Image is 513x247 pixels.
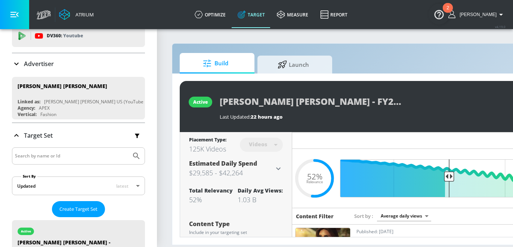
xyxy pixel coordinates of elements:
[59,9,94,20] a: Atrium
[187,54,244,72] span: Build
[189,137,226,144] div: Placement Type:
[24,131,53,140] p: Target Set
[448,10,506,19] button: [PERSON_NAME]
[12,77,145,119] div: [PERSON_NAME] [PERSON_NAME]Linked as:[PERSON_NAME] [PERSON_NAME] US (YouTube)Agency:APEXVertical:...
[232,1,271,28] a: Target
[18,99,40,105] div: Linked as:
[238,195,283,204] div: 1.03 B
[189,195,233,204] div: 52%
[44,99,145,105] div: [PERSON_NAME] [PERSON_NAME] US (YouTube)
[307,172,322,180] span: 52%
[193,99,208,105] div: active
[21,174,37,179] label: Sort By
[429,4,449,25] button: Open Resource Center, 2 new notifications
[18,82,107,90] div: [PERSON_NAME] [PERSON_NAME]
[457,12,497,17] span: login as: brooke.armstrong@zefr.com
[271,1,314,28] a: measure
[12,25,145,47] div: DV360: Youtube
[21,229,31,233] div: active
[495,25,506,29] span: v 4.19.0
[306,180,323,184] span: Relevance
[116,183,129,189] span: latest
[446,8,449,18] div: 2
[17,183,35,189] div: Updated
[63,32,83,40] p: Youtube
[296,213,334,220] h6: Content Filter
[15,151,128,161] input: Search by name or Id
[189,159,283,178] div: Estimated Daily Spend$29,585 - $42,264
[52,201,105,217] button: Create Target Set
[251,113,282,120] span: 22 hours ago
[40,111,56,118] div: Fashion
[18,105,35,111] div: Agency:
[189,1,232,28] a: optimize
[18,111,37,118] div: Vertical:
[12,123,145,148] div: Target Set
[354,213,373,219] span: Sort by
[189,159,257,168] span: Estimated Daily Spend
[265,56,322,74] span: Launch
[189,144,226,153] div: 125K Videos
[39,105,50,111] div: APEX
[189,187,233,194] div: Total Relevancy
[24,60,54,68] p: Advertiser
[189,230,283,235] div: Include in your targeting set
[12,53,145,74] div: Advertiser
[189,168,274,178] h3: $29,585 - $42,264
[238,187,283,194] div: Daily Avg Views:
[314,1,353,28] a: Report
[59,205,98,213] span: Create Target Set
[72,11,94,18] div: Atrium
[245,141,271,147] div: Videos
[47,32,83,40] p: DV360:
[189,221,283,227] div: Content Type
[377,211,431,221] div: Average daily views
